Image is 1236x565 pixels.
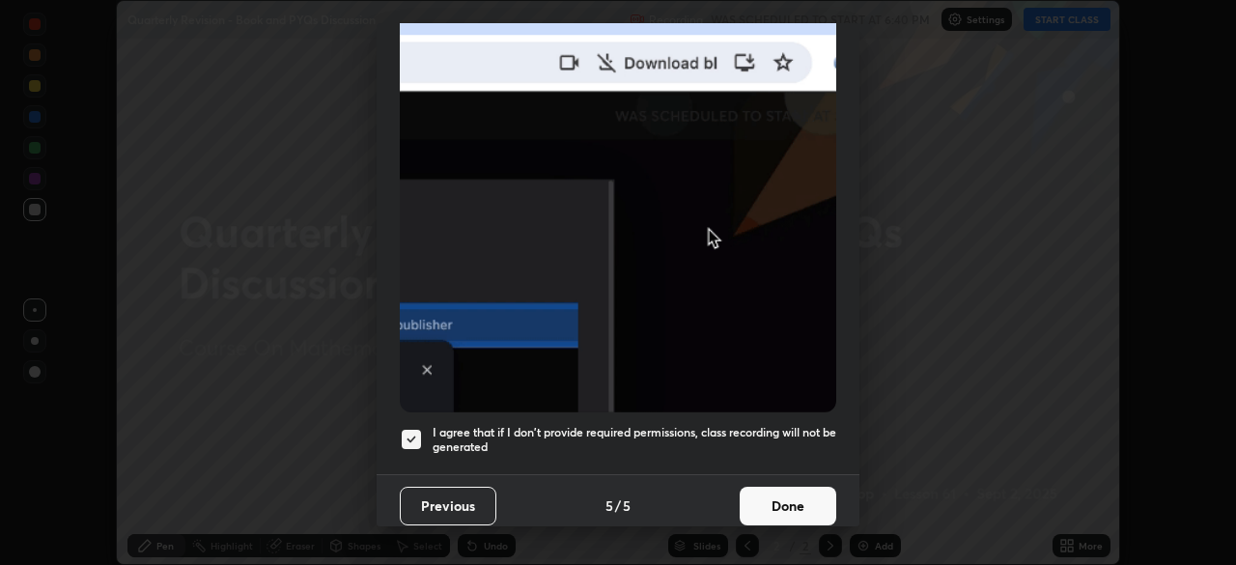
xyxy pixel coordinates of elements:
[740,487,836,525] button: Done
[623,495,631,516] h4: 5
[605,495,613,516] h4: 5
[400,487,496,525] button: Previous
[433,425,836,455] h5: I agree that if I don't provide required permissions, class recording will not be generated
[615,495,621,516] h4: /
